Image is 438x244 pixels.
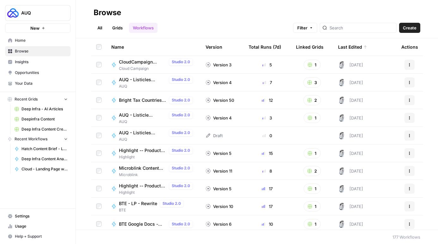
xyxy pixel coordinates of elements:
[249,132,286,139] div: 0
[304,60,321,70] button: 1
[172,165,190,171] span: Studio 2.0
[30,25,40,31] span: New
[119,207,186,213] span: BTE
[119,165,166,171] span: Microblink Content Brief - Long-form Blog Posts
[304,113,321,123] button: 1
[304,184,321,194] button: 1
[249,150,286,156] div: 15
[338,220,346,228] img: 28dbpmxwbe1lgts1kkshuof3rm4g
[249,186,286,192] div: 17
[22,126,68,132] span: Deep Infra Content Creation
[15,48,68,54] span: Browse
[5,78,71,88] a: Your Data
[15,223,68,229] span: Usage
[119,190,195,195] span: Highlight
[392,234,420,240] div: 177 Workflows
[12,114,71,124] a: Deepinfra Content
[12,104,71,114] a: Deep Infra - AI Articles
[5,134,71,144] button: Recent Workflows
[249,38,281,56] div: Total Runs (7d)
[206,38,222,56] div: Version
[249,203,286,210] div: 17
[206,62,231,68] div: Version 3
[401,38,418,56] div: Actions
[338,185,346,192] img: 28dbpmxwbe1lgts1kkshuof3rm4g
[304,219,321,229] button: 1
[206,115,232,121] div: Version 4
[338,38,367,56] div: Last Edited
[172,97,190,103] span: Studio 2.0
[7,7,19,19] img: AUQ Logo
[119,147,166,154] span: Highlight -- Product Tester -- Final Article
[15,81,68,86] span: Your Data
[111,111,195,125] a: AUQ - Listicle Workflow #2Studio 2.0AUQ
[249,79,286,86] div: 7
[297,25,307,31] span: Filter
[338,149,346,157] img: 28dbpmxwbe1lgts1kkshuof3rm4g
[15,70,68,76] span: Opportunities
[338,132,363,139] div: [DATE]
[5,68,71,78] a: Opportunities
[111,220,195,228] a: BTE Google Docs - Landing PageStudio 2.0
[5,46,71,56] a: Browse
[206,203,233,210] div: Version 10
[249,62,286,68] div: 5
[172,221,190,227] span: Studio 2.0
[172,112,190,118] span: Studio 2.0
[15,213,68,219] span: Settings
[119,172,195,178] span: Microblink
[338,79,363,86] div: [DATE]
[119,130,166,136] span: AUQ - Listicles Workflow (Copy from [GEOGRAPHIC_DATA])
[111,58,195,71] a: CloudCampaign Content Brief - Long-form Blog PostsStudio 2.0Cloud Campaign
[119,66,195,71] span: Cloud Campaign
[94,23,106,33] a: All
[111,76,195,89] a: AUQ - Listicles Workflow #3Studio 2.0AUQ
[15,59,68,65] span: Insights
[119,200,157,207] span: BTE - LP - Rewrite
[22,166,68,172] span: Cloud - Landing Page w Webflow
[206,168,232,174] div: Version 11
[119,154,195,160] span: Highlight
[338,203,346,210] img: 28dbpmxwbe1lgts1kkshuof3rm4g
[5,23,71,33] button: New
[5,211,71,221] a: Settings
[206,150,231,156] div: Version 5
[12,154,71,164] a: Deep Infra Content Analysis - Lists
[206,186,231,192] div: Version 5
[21,10,59,16] span: AUQ
[304,148,321,158] button: 1
[338,61,363,69] div: [DATE]
[304,201,321,211] button: 1
[338,96,346,104] img: 28dbpmxwbe1lgts1kkshuof3rm4g
[12,164,71,174] a: Cloud - Landing Page w Webflow
[22,116,68,122] span: Deepinfra Content
[293,23,317,33] button: Filter
[119,76,166,83] span: AUQ - Listicles Workflow #3
[338,96,363,104] div: [DATE]
[111,38,195,56] div: Name
[338,167,363,175] div: [DATE]
[249,221,286,227] div: 10
[111,129,195,142] a: AUQ - Listicles Workflow (Copy from [GEOGRAPHIC_DATA])Studio 2.0AUQ
[111,96,195,104] a: Bright Tax Countries Bottom TierStudio 2.0
[249,97,286,103] div: 12
[111,164,195,178] a: Microblink Content Brief - Long-form Blog PostsStudio 2.0Microblink
[303,166,321,176] button: 2
[119,119,195,125] span: AUQ
[206,221,231,227] div: Version 6
[338,149,363,157] div: [DATE]
[111,182,195,195] a: Highlight -- Product Testers - Content BriefStudio 2.0Highlight
[22,106,68,112] span: Deep Infra - AI Articles
[303,95,321,105] button: 2
[15,96,38,102] span: Recent Grids
[206,97,234,103] div: Version 50
[5,57,71,67] a: Insights
[303,77,321,88] button: 3
[172,59,190,65] span: Studio 2.0
[108,23,126,33] a: Grids
[22,146,68,152] span: Hatch Content Brief - Long-form Blog Posts
[12,124,71,134] a: Deep Infra Content Creation
[119,221,166,227] span: BTE Google Docs - Landing Page
[119,137,195,142] span: AUQ
[206,132,223,139] div: Draft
